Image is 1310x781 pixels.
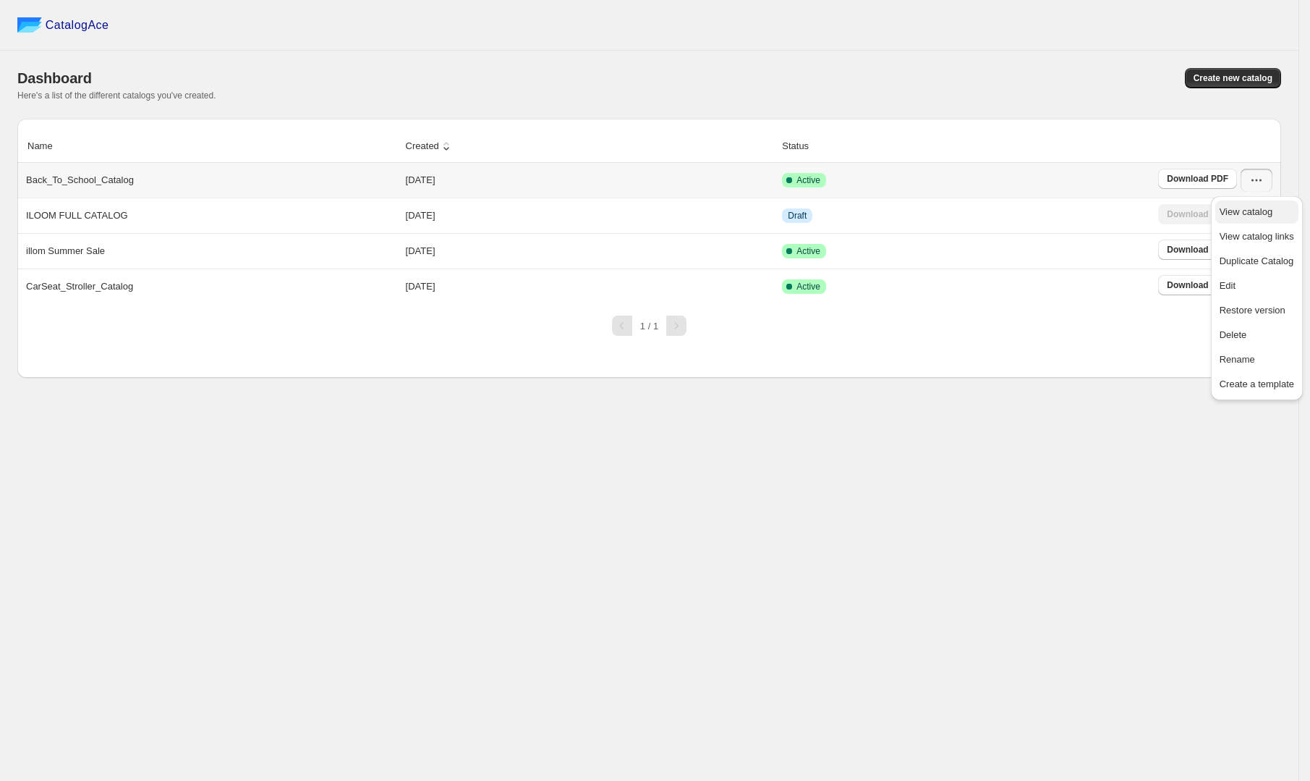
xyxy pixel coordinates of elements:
span: 1 / 1 [640,321,658,332]
span: Create a template [1220,379,1294,389]
span: Create new catalog [1194,72,1272,84]
p: Back_To_School_Catalog [26,173,134,187]
td: [DATE] [401,269,778,304]
span: Delete [1220,329,1247,340]
button: Status [780,132,825,160]
span: Restore version [1220,305,1285,316]
a: Download PDF [1158,240,1237,260]
button: Name [25,132,69,160]
span: Edit [1220,280,1235,291]
span: Download PDF [1167,279,1228,291]
td: [DATE] [401,163,778,198]
span: View catalog [1220,206,1272,217]
td: [DATE] [401,233,778,269]
span: Download PDF [1167,244,1228,256]
span: Active [796,281,820,292]
span: Download PDF [1167,173,1228,185]
span: View catalog links [1220,231,1294,242]
p: illom Summer Sale [26,244,105,258]
span: Draft [788,210,807,221]
button: Create new catalog [1185,68,1281,88]
span: Rename [1220,354,1255,365]
span: Active [796,245,820,257]
span: Active [796,174,820,186]
span: CatalogAce [46,18,109,33]
a: Download PDF [1158,275,1237,295]
a: Download PDF [1158,169,1237,189]
p: CarSeat_Stroller_Catalog [26,279,133,294]
p: ILOOM FULL CATALOG [26,208,128,223]
td: [DATE] [401,198,778,233]
button: Created [404,132,456,160]
img: catalog ace [17,17,42,33]
span: Duplicate Catalog [1220,256,1294,266]
span: Dashboard [17,70,92,86]
span: Here's a list of the different catalogs you've created. [17,90,216,101]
